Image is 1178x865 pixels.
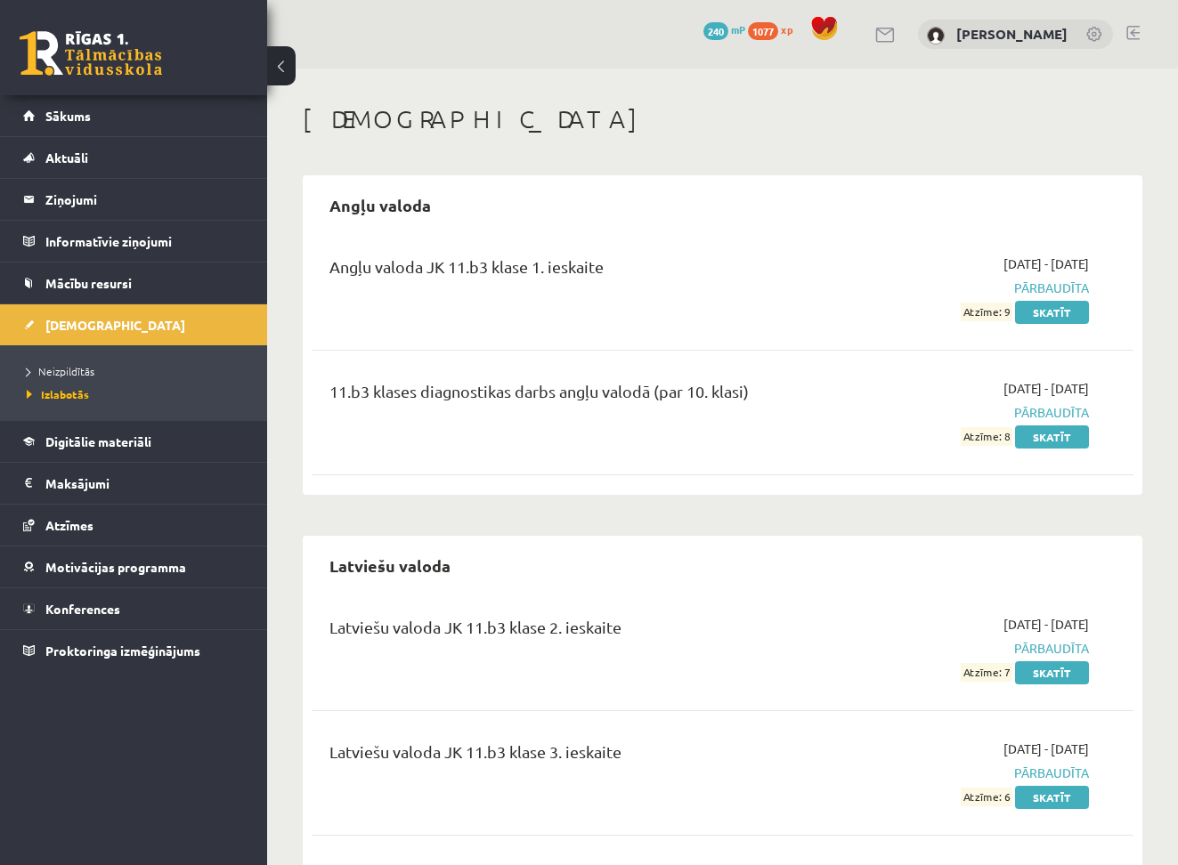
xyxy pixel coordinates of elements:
[854,403,1089,422] span: Pārbaudīta
[748,22,778,40] span: 1077
[329,615,827,648] div: Latviešu valoda JK 11.b3 klase 2. ieskaite
[45,559,186,575] span: Motivācijas programma
[1003,379,1089,398] span: [DATE] - [DATE]
[27,387,89,401] span: Izlabotās
[961,663,1012,682] span: Atzīme: 7
[731,22,745,36] span: mP
[45,221,245,262] legend: Informatīvie ziņojumi
[854,764,1089,782] span: Pārbaudīta
[23,304,245,345] a: [DEMOGRAPHIC_DATA]
[45,517,93,533] span: Atzīmes
[23,221,245,262] a: Informatīvie ziņojumi
[23,546,245,587] a: Motivācijas programma
[1015,301,1089,324] a: Skatīt
[23,463,245,504] a: Maksājumi
[23,630,245,671] a: Proktoringa izmēģinājums
[781,22,792,36] span: xp
[1015,661,1089,684] a: Skatīt
[27,364,94,378] span: Neizpildītās
[20,31,162,76] a: Rīgas 1. Tālmācības vidusskola
[45,150,88,166] span: Aktuāli
[23,421,245,462] a: Digitālie materiāli
[45,179,245,220] legend: Ziņojumi
[703,22,728,40] span: 240
[23,505,245,546] a: Atzīmes
[23,179,245,220] a: Ziņojumi
[329,255,827,287] div: Angļu valoda JK 11.b3 klase 1. ieskaite
[45,275,132,291] span: Mācību resursi
[45,601,120,617] span: Konferences
[303,104,1142,134] h1: [DEMOGRAPHIC_DATA]
[23,588,245,629] a: Konferences
[23,137,245,178] a: Aktuāli
[27,363,249,379] a: Neizpildītās
[961,427,1012,446] span: Atzīme: 8
[961,788,1012,806] span: Atzīme: 6
[45,433,151,449] span: Digitālie materiāli
[23,263,245,303] a: Mācību resursi
[854,639,1089,658] span: Pārbaudīta
[748,22,801,36] a: 1077 xp
[961,303,1012,321] span: Atzīme: 9
[312,184,449,226] h2: Angļu valoda
[329,379,827,412] div: 11.b3 klases diagnostikas darbs angļu valodā (par 10. klasi)
[1003,740,1089,758] span: [DATE] - [DATE]
[854,279,1089,297] span: Pārbaudīta
[45,463,245,504] legend: Maksājumi
[927,27,945,44] img: Nauris Semjonovs
[45,108,91,124] span: Sākums
[23,95,245,136] a: Sākums
[956,25,1068,43] a: [PERSON_NAME]
[1015,786,1089,809] a: Skatīt
[27,386,249,402] a: Izlabotās
[45,317,185,333] span: [DEMOGRAPHIC_DATA]
[1003,255,1089,273] span: [DATE] - [DATE]
[45,643,200,659] span: Proktoringa izmēģinājums
[329,740,827,772] div: Latviešu valoda JK 11.b3 klase 3. ieskaite
[1003,615,1089,634] span: [DATE] - [DATE]
[312,545,468,586] h2: Latviešu valoda
[703,22,745,36] a: 240 mP
[1015,425,1089,449] a: Skatīt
